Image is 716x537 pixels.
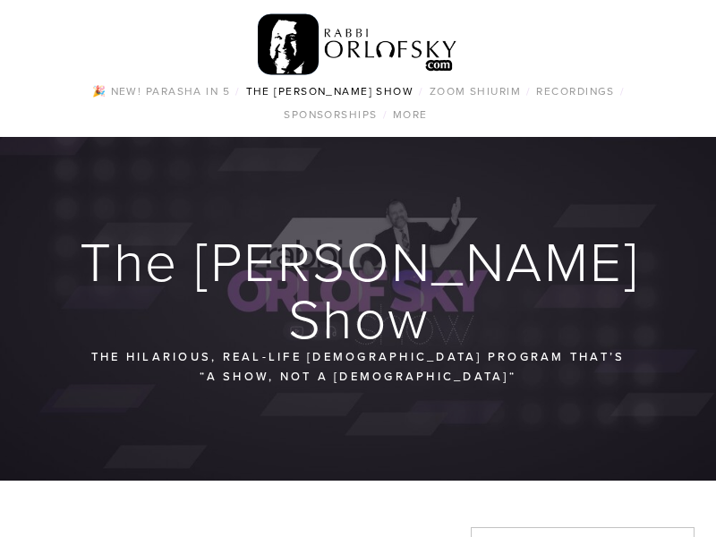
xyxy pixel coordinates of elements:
[89,346,627,387] p: The hilarious, real-life [DEMOGRAPHIC_DATA] program that’s “a show, not a [DEMOGRAPHIC_DATA]“
[531,80,619,103] a: Recordings
[87,80,235,103] a: 🎉 NEW! Parasha in 5
[235,83,240,98] span: /
[21,232,696,346] h1: The [PERSON_NAME] Show
[388,103,433,126] a: More
[419,83,423,98] span: /
[526,83,531,98] span: /
[241,80,420,103] a: The [PERSON_NAME] Show
[424,80,526,103] a: Zoom Shiurim
[258,10,457,80] img: RabbiOrlofsky.com
[620,83,625,98] span: /
[383,107,388,122] span: /
[278,103,382,126] a: Sponsorships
